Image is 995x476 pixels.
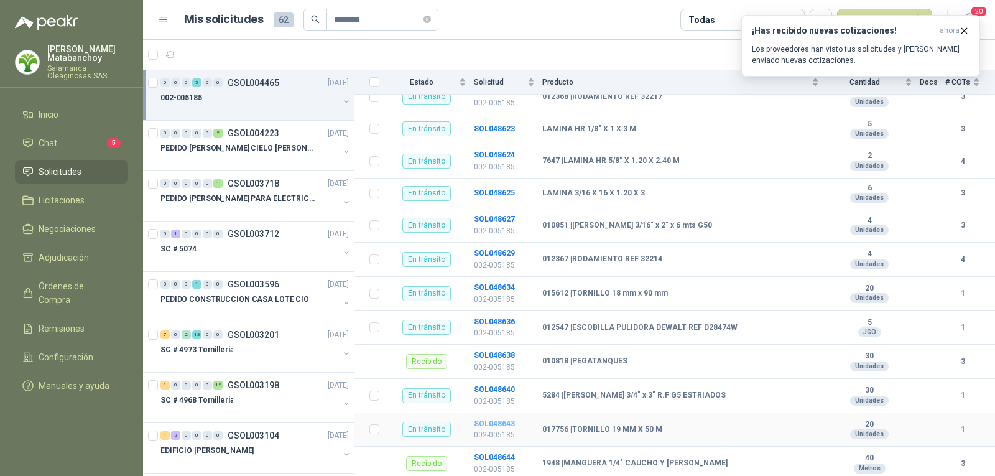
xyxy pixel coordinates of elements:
span: Configuración [39,350,93,364]
div: 0 [182,230,191,238]
div: 0 [203,280,212,289]
div: 0 [192,230,201,238]
a: Configuración [15,345,128,369]
div: Recibido [406,354,447,369]
b: 5 [826,318,912,328]
b: 20 [826,420,912,430]
a: SOL048629 [474,249,515,258]
div: 0 [160,179,170,188]
div: En tránsito [402,286,451,301]
div: 1 [213,179,223,188]
div: En tránsito [402,388,451,403]
a: Licitaciones [15,189,128,212]
p: GSOL003201 [228,330,279,339]
b: SOL048620 [474,86,515,95]
p: 002-005185 [474,327,535,339]
h3: ¡Has recibido nuevas cotizaciones! [752,26,935,36]
div: 1 [160,431,170,440]
span: Chat [39,136,57,150]
p: SC # 4973 Tornilleria [160,344,233,356]
b: SOL048623 [474,124,515,133]
b: 3 [945,123,980,135]
a: SOL048643 [474,419,515,428]
b: 3 [945,91,980,103]
a: 1 0 0 0 0 12 GSOL003198[DATE] SC # 4968 Tornilleria [160,378,351,418]
b: 3 [945,187,980,199]
div: Unidades [850,225,889,235]
th: Solicitud [474,70,542,95]
b: 1948 | MANGUERA 1/4" CAUCHO Y [PERSON_NAME] [542,459,728,469]
div: Unidades [850,429,889,439]
p: PEDIDO [PERSON_NAME] CIELO [PERSON_NAME] OFICINA [160,142,315,154]
b: 1 [945,322,980,334]
div: 0 [171,280,180,289]
b: 20 [826,284,912,294]
b: SOL048640 [474,385,515,394]
b: LAMINA HR 1/8" X 1 X 3 M [542,124,636,134]
b: 1 [945,390,980,401]
div: 2 [182,330,191,339]
a: SOL048644 [474,453,515,462]
b: 012368 | RODAMIENTO REF 32217 [542,92,662,102]
p: 002-005185 [474,464,535,475]
div: 0 [203,78,212,87]
a: Manuales y ayuda [15,374,128,398]
p: 002-005185 [474,259,535,271]
div: En tránsito [402,218,451,233]
p: GSOL003718 [228,179,279,188]
p: [DATE] [328,279,349,291]
span: ahora [940,26,960,36]
span: 62 [274,12,294,27]
b: SOL048627 [474,215,515,223]
div: 0 [213,330,223,339]
b: 30 [826,352,912,362]
span: search [311,15,320,24]
b: 2 [826,151,912,161]
p: 002-005185 [474,362,535,373]
div: 0 [160,78,170,87]
a: 7 0 2 13 0 0 GSOL003201[DATE] SC # 4973 Tornilleria [160,327,351,367]
p: 002-005185 [474,161,535,173]
span: Solicitudes [39,165,81,179]
div: JGO [858,327,881,337]
div: 0 [192,129,201,138]
b: 40 [826,454,912,464]
b: 015612 | TORNILLO 18 mm x 90 mm [542,289,668,299]
div: 0 [171,179,180,188]
span: Producto [542,78,809,86]
a: SOL048625 [474,189,515,197]
span: 5 [107,138,121,148]
p: GSOL003712 [228,230,279,238]
span: close-circle [423,14,431,26]
a: SOL048634 [474,283,515,292]
b: 3 [945,220,980,231]
div: En tránsito [402,320,451,335]
p: [DATE] [328,77,349,89]
p: PEDIDO [PERSON_NAME] PARA ELECTRICA SALAMANCA [160,193,315,205]
p: 002-005185 [474,294,535,306]
button: Nueva solicitud [837,9,932,31]
b: 5 [826,119,912,129]
b: 5284 | [PERSON_NAME] 3/4" x 3" R.F G5 ESTRIADOS [542,391,726,401]
a: SOL048624 [474,151,515,159]
b: 3 [945,356,980,368]
div: 0 [203,129,212,138]
b: 017756 | TORNILLO 19 MM X 50 M [542,425,662,435]
div: 0 [203,330,212,339]
p: GSOL004465 [228,78,279,87]
p: SC # 5074 [160,243,197,255]
div: Todas [688,13,715,27]
p: 002-005185 [160,92,202,104]
span: 20 [970,6,988,17]
div: 0 [182,78,191,87]
b: 30 [826,386,912,396]
p: Salamanca Oleaginosas SAS [47,65,128,80]
a: 1 2 0 0 0 0 GSOL003104[DATE] EDIFICIO [PERSON_NAME] [160,428,351,468]
div: 0 [160,230,170,238]
div: 0 [182,431,191,440]
div: 0 [192,431,201,440]
a: Solicitudes [15,160,128,184]
div: 0 [182,280,191,289]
